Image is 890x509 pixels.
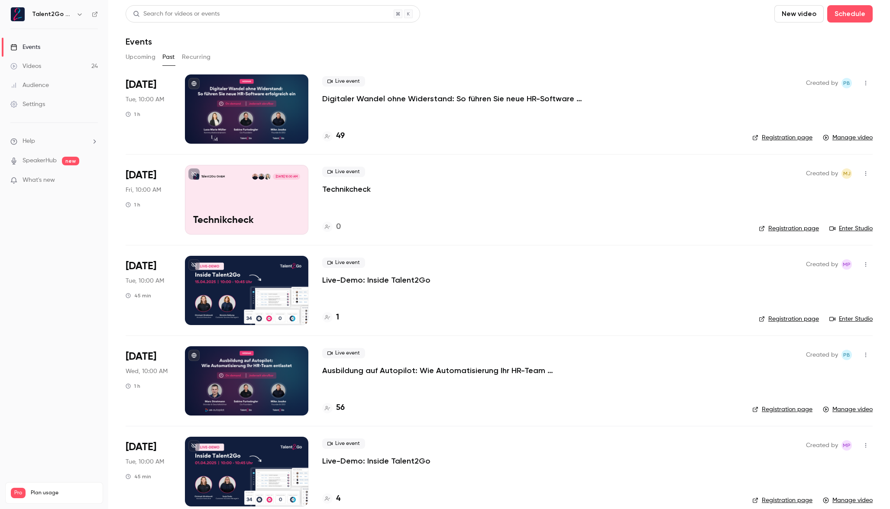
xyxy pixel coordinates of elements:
[823,496,873,505] a: Manage video
[182,50,211,64] button: Recurring
[62,157,79,165] span: new
[829,224,873,233] a: Enter Studio
[843,350,850,360] span: PB
[322,167,365,177] span: Live event
[126,95,164,104] span: Tue, 10:00 AM
[10,137,98,146] li: help-dropdown-opener
[11,488,26,498] span: Pro
[126,259,156,273] span: [DATE]
[126,165,171,234] div: May 9 Fri, 10:00 AM (Europe/Berlin)
[126,277,164,285] span: Tue, 10:00 AM
[258,174,264,180] img: Mike Joszko
[126,36,152,47] h1: Events
[843,78,850,88] span: PB
[759,224,819,233] a: Registration page
[126,473,151,480] div: 45 min
[322,348,365,358] span: Live event
[841,440,852,451] span: Mika Pohlmann
[126,440,156,454] span: [DATE]
[806,350,838,360] span: Created by
[322,456,430,466] a: Live-Demo: Inside Talent2Go
[322,312,339,323] a: 1
[11,7,25,21] img: Talent2Go GmbH
[336,493,340,505] h4: 4
[126,50,155,64] button: Upcoming
[126,292,151,299] div: 45 min
[841,259,852,270] span: Mika Pohlmann
[265,174,271,180] img: Luca Marie Müller
[759,315,819,323] a: Registration page
[126,346,171,416] div: Apr 2 Wed, 10:00 AM (Europe/Berlin)
[126,78,156,92] span: [DATE]
[322,258,365,268] span: Live event
[10,62,41,71] div: Videos
[843,440,851,451] span: MP
[126,437,171,506] div: Apr 1 Tue, 10:00 AM (Europe/Berlin)
[126,350,156,364] span: [DATE]
[126,383,140,390] div: 1 h
[322,493,340,505] a: 4
[322,130,345,142] a: 49
[322,275,430,285] a: Live-Demo: Inside Talent2Go
[133,10,220,19] div: Search for videos or events
[126,256,171,325] div: Apr 15 Tue, 10:00 AM (Europe/Berlin)
[10,100,45,109] div: Settings
[10,43,40,52] div: Events
[322,93,582,104] a: Digitaler Wandel ohne Widerstand: So führen Sie neue HR-Software erfolgreich ein
[823,133,873,142] a: Manage video
[185,165,308,234] a: TechnikcheckTalent2Go GmbHLuca Marie MüllerMike JoszkoSabine Furtwängler[DATE] 10:00 AMTechnikcheck
[23,156,57,165] a: SpeakerHub
[126,201,140,208] div: 1 h
[23,137,35,146] span: Help
[841,168,852,179] span: Mike Joszko
[32,10,73,19] h6: Talent2Go GmbH
[336,312,339,323] h4: 1
[252,174,258,180] img: Sabine Furtwängler
[126,186,161,194] span: Fri, 10:00 AM
[841,350,852,360] span: Pascal Blot
[162,50,175,64] button: Past
[126,74,171,144] div: May 13 Tue, 10:00 AM (Europe/Berlin)
[322,438,365,449] span: Live event
[336,402,345,414] h4: 56
[126,367,168,376] span: Wed, 10:00 AM
[829,315,873,323] a: Enter Studio
[126,457,164,466] span: Tue, 10:00 AM
[843,259,851,270] span: MP
[322,76,365,87] span: Live event
[806,259,838,270] span: Created by
[126,111,140,118] div: 1 h
[841,78,852,88] span: Pascal Blot
[126,168,156,182] span: [DATE]
[336,130,345,142] h4: 49
[322,221,341,233] a: 0
[752,405,812,414] a: Registration page
[322,402,345,414] a: 56
[806,168,838,179] span: Created by
[806,78,838,88] span: Created by
[827,5,873,23] button: Schedule
[322,184,371,194] a: Technikcheck
[806,440,838,451] span: Created by
[823,405,873,414] a: Manage video
[752,496,812,505] a: Registration page
[10,81,49,90] div: Audience
[31,490,97,496] span: Plan usage
[843,168,851,179] span: MJ
[273,174,300,180] span: [DATE] 10:00 AM
[322,365,582,376] a: Ausbildung auf Autopilot: Wie Automatisierung Ihr HR-Team entlastet ⚙️
[336,221,341,233] h4: 0
[193,215,300,226] p: Technikcheck
[774,5,824,23] button: New video
[752,133,812,142] a: Registration page
[23,176,55,185] span: What's new
[201,174,225,179] p: Talent2Go GmbH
